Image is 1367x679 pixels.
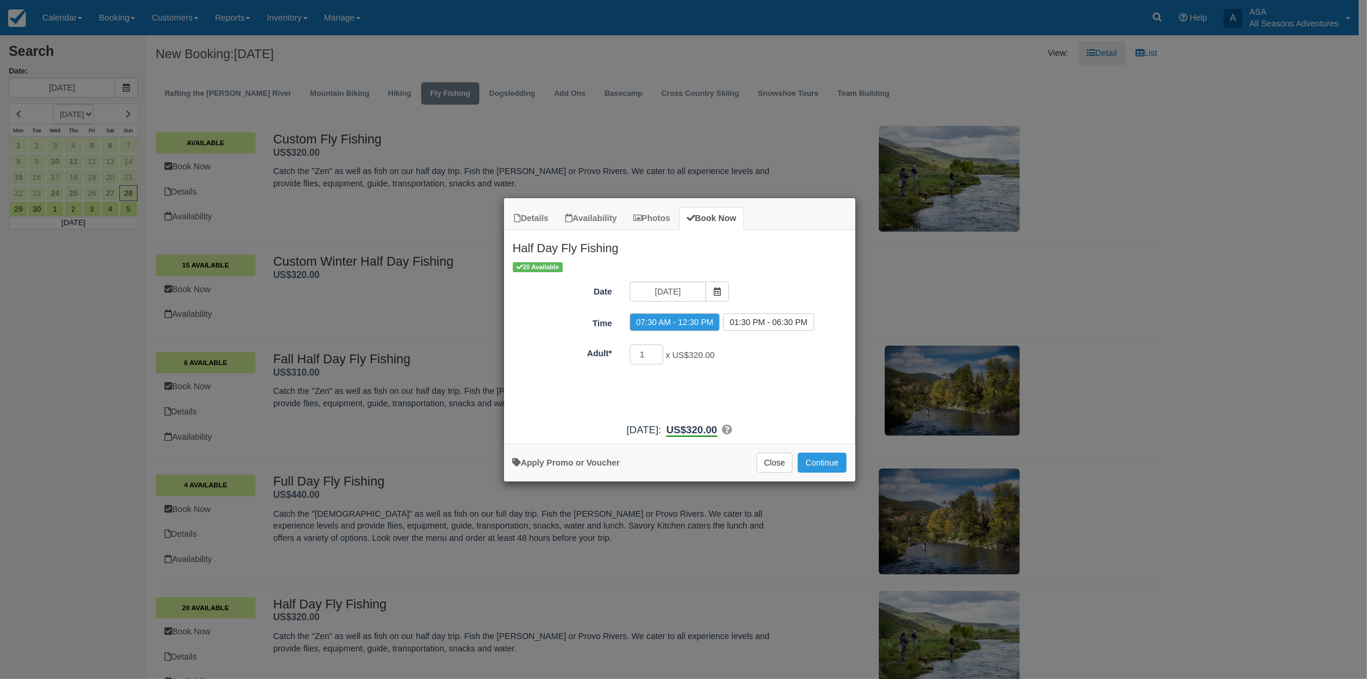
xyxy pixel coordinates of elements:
span: [DATE] [627,424,659,436]
label: Time [504,313,621,330]
h2: Half Day Fly Fishing [504,230,855,260]
a: Apply Voucher [513,458,620,467]
label: 01:30 PM - 06:30 PM [723,313,814,331]
div: Item Modal [504,230,855,437]
b: US$320.00 [666,424,717,437]
label: Date [504,282,621,298]
div: : [504,423,855,437]
span: 20 Available [513,262,563,272]
button: Add to Booking [798,453,846,473]
a: Book Now [679,207,744,230]
a: Details [507,207,556,230]
a: Availability [557,207,624,230]
a: Photos [626,207,678,230]
label: 07:30 AM - 12:30 PM [630,313,720,331]
button: Close [757,453,793,473]
input: Adult* [630,344,664,364]
label: Adult* [504,343,621,360]
span: x US$320.00 [666,350,714,360]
